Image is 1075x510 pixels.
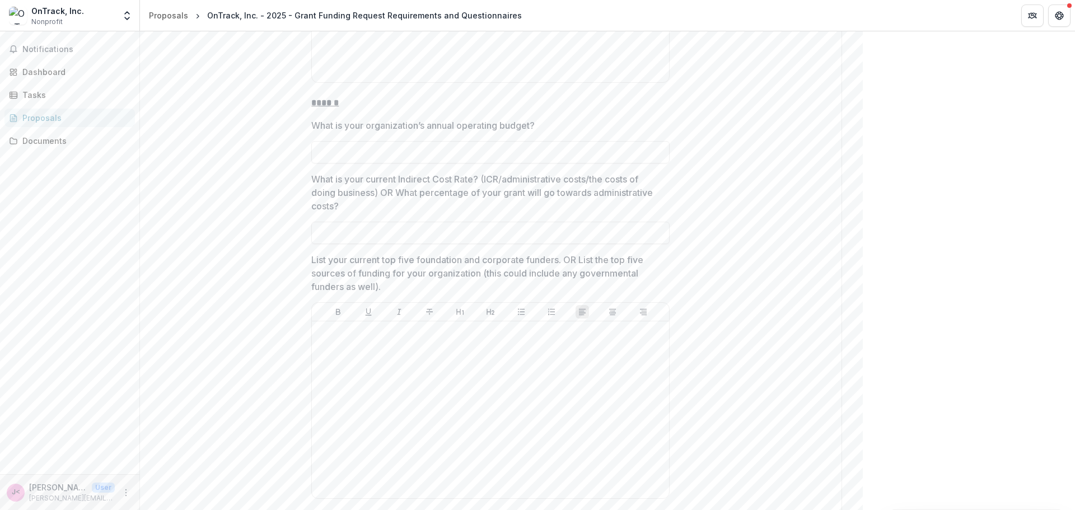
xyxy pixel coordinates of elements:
[331,305,345,319] button: Bold
[454,305,467,319] button: Heading 1
[31,17,63,27] span: Nonprofit
[22,45,130,54] span: Notifications
[484,305,497,319] button: Heading 2
[576,305,589,319] button: Align Left
[92,483,115,493] p: User
[119,486,133,499] button: More
[22,89,126,101] div: Tasks
[362,305,375,319] button: Underline
[31,5,84,17] div: OnTrack, Inc.
[12,489,20,496] div: Jackie Agee <j.agee@ontrackroguevalley.org>
[9,7,27,25] img: OnTrack, Inc.
[119,4,135,27] button: Open entity switcher
[4,132,135,150] a: Documents
[311,253,663,293] p: List your current top five foundation and corporate funders. OR List the top five sources of fund...
[22,66,126,78] div: Dashboard
[1048,4,1071,27] button: Get Help
[144,7,526,24] nav: breadcrumb
[606,305,619,319] button: Align Center
[22,135,126,147] div: Documents
[29,481,87,493] p: [PERSON_NAME] <[PERSON_NAME][EMAIL_ADDRESS][DOMAIN_NAME]>
[1021,4,1044,27] button: Partners
[144,7,193,24] a: Proposals
[4,63,135,81] a: Dashboard
[149,10,188,21] div: Proposals
[207,10,522,21] div: OnTrack, Inc. - 2025 - Grant Funding Request Requirements and Questionnaires
[637,305,650,319] button: Align Right
[311,172,663,213] p: What is your current Indirect Cost Rate? (ICR/administrative costs/the costs of doing business) O...
[4,40,135,58] button: Notifications
[545,305,558,319] button: Ordered List
[4,109,135,127] a: Proposals
[29,493,115,503] p: [PERSON_NAME][EMAIL_ADDRESS][DOMAIN_NAME]
[4,86,135,104] a: Tasks
[392,305,406,319] button: Italicize
[311,119,535,132] p: What is your organization’s annual operating budget?
[22,112,126,124] div: Proposals
[423,305,436,319] button: Strike
[515,305,528,319] button: Bullet List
